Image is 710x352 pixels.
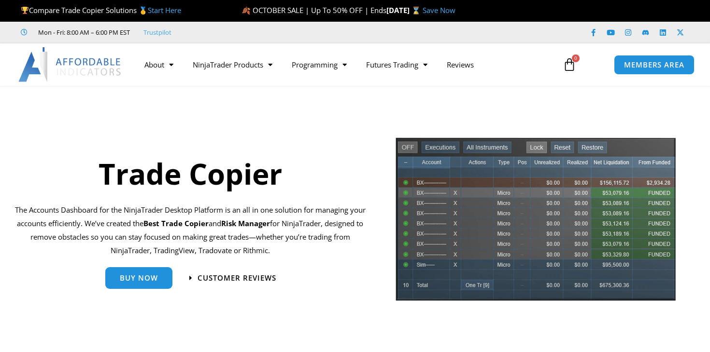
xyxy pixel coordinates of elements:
span: Buy Now [120,274,158,282]
a: MEMBERS AREA [614,55,695,75]
span: Customer Reviews [198,274,276,282]
p: The Accounts Dashboard for the NinjaTrader Desktop Platform is an all in one solution for managin... [14,203,366,257]
img: LogoAI | Affordable Indicators – NinjaTrader [18,47,122,82]
a: Programming [282,54,356,76]
a: Futures Trading [356,54,437,76]
span: Compare Trade Copier Solutions 🥇 [21,5,181,15]
a: About [135,54,183,76]
span: MEMBERS AREA [624,61,684,68]
strong: Risk Manager [221,218,270,228]
span: 🍂 OCTOBER SALE | Up To 50% OFF | Ends [241,5,386,15]
b: Best Trade Copier [143,218,209,228]
a: Save Now [423,5,455,15]
h1: Trade Copier [14,153,366,194]
a: Start Here [148,5,181,15]
a: 0 [548,51,591,79]
img: tradecopier | Affordable Indicators – NinjaTrader [395,136,677,309]
a: Trustpilot [143,27,171,38]
span: Mon - Fri: 8:00 AM – 6:00 PM EST [36,27,130,38]
a: Buy Now [105,267,172,289]
img: 🏆 [21,7,28,14]
span: 0 [572,54,580,62]
nav: Menu [135,54,554,76]
a: Reviews [437,54,483,76]
a: Customer Reviews [189,274,276,282]
strong: [DATE] ⌛ [386,5,423,15]
a: NinjaTrader Products [183,54,282,76]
